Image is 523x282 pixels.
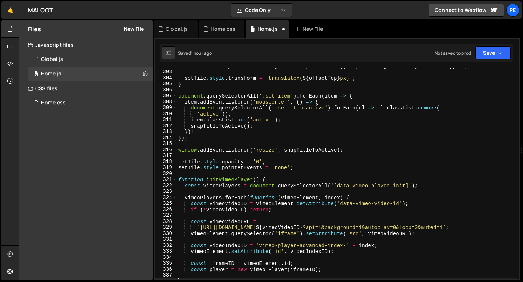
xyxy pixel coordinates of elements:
[155,147,177,153] div: 316
[34,72,38,78] span: 0
[155,195,177,201] div: 324
[155,254,177,261] div: 334
[155,200,177,207] div: 325
[155,248,177,254] div: 333
[41,100,66,106] div: Home.css
[155,81,177,87] div: 305
[506,4,519,17] a: Pe
[155,242,177,249] div: 332
[155,219,177,225] div: 328
[155,171,177,177] div: 320
[211,25,235,33] div: Home.css
[155,231,177,237] div: 330
[155,105,177,111] div: 309
[155,260,177,266] div: 335
[166,25,188,33] div: Global.js
[155,129,177,135] div: 313
[155,272,177,278] div: 337
[155,99,177,105] div: 308
[178,50,212,56] div: Saved
[28,52,153,67] div: 16127/43325.js
[155,236,177,242] div: 331
[28,6,53,14] div: MALOOT
[155,135,177,141] div: 314
[155,159,177,165] div: 318
[155,69,177,75] div: 303
[19,38,153,52] div: Javascript files
[155,117,177,123] div: 311
[155,75,177,81] div: 304
[435,50,471,56] div: Not saved to prod
[429,4,504,17] a: Connect to Webflow
[475,46,511,59] button: Save
[41,56,63,63] div: Global.js
[28,67,153,81] div: 16127/43336.js
[155,183,177,189] div: 322
[155,266,177,273] div: 336
[155,93,177,99] div: 307
[28,25,41,33] h2: Files
[258,25,278,33] div: Home.js
[41,71,61,77] div: Home.js
[295,25,325,33] div: New File
[155,177,177,183] div: 321
[155,188,177,195] div: 323
[191,50,212,56] div: 1 hour ago
[19,81,153,96] div: CSS files
[155,87,177,93] div: 306
[155,165,177,171] div: 319
[155,224,177,231] div: 329
[117,26,144,32] button: New File
[155,111,177,117] div: 310
[155,153,177,159] div: 317
[1,1,19,19] a: 🤙
[155,141,177,147] div: 315
[155,212,177,219] div: 327
[155,123,177,129] div: 312
[28,96,153,110] div: 16127/43667.css
[155,207,177,213] div: 326
[231,4,292,17] button: Code Only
